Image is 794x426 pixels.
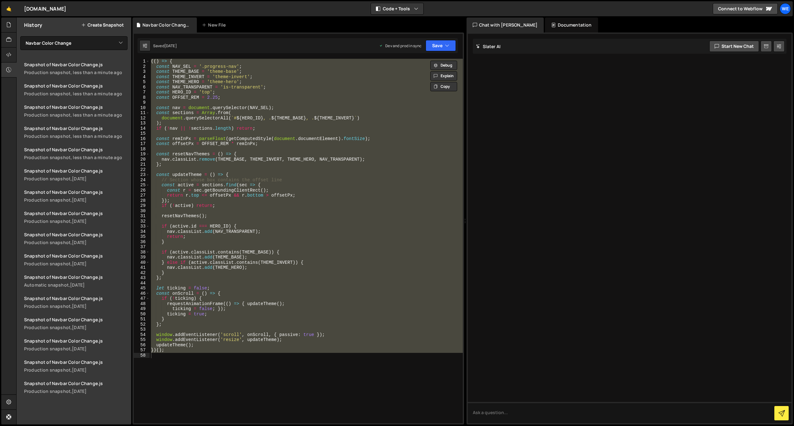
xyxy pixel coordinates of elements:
div: 24 [134,178,150,183]
a: Connect to Webflow [713,3,778,14]
div: 20 [134,157,150,162]
div: Snapshot of Navbar Color Change.js [24,147,127,153]
div: Saved [153,43,177,48]
div: Chat with [PERSON_NAME] [467,18,544,33]
div: 22 [134,167,150,173]
div: 10 [134,105,150,111]
div: 45 [134,286,150,291]
a: Snapshot of Navbar Color Change.js Production snapshot,[DATE] [20,292,131,313]
div: 49 [134,306,150,312]
div: Snapshot of Navbar Color Change.js [24,274,127,280]
div: 42 [134,270,150,276]
div: 27 [134,193,150,198]
div: 13 [134,121,150,126]
a: We [780,3,791,14]
a: Snapshot of Navbar Color Change.jsProduction snapshot, less than a minute ago [20,79,131,100]
div: 6 [134,85,150,90]
div: 3 [134,69,150,74]
a: Snapshot of Navbar Color Change.jsProduction snapshot, less than a minute ago [20,122,131,143]
div: 1 [134,59,150,64]
button: Explain [430,71,457,81]
div: Navbar Color Change.js [142,22,189,28]
div: 16 [134,136,150,142]
div: 36 [134,239,150,245]
a: Snapshot of Navbar Color Change.js Production snapshot,[DATE] [20,164,131,185]
div: 4 [134,74,150,80]
div: Production snapshot, less than a minute ago [24,133,127,139]
div: 17 [134,141,150,147]
div: 9 [134,100,150,105]
div: 53 [134,327,150,332]
div: 32 [134,219,150,224]
div: Automatic snapshot, [24,282,127,288]
div: Snapshot of Navbar Color Change.js [24,62,127,68]
div: Dev and prod in sync [379,43,422,48]
div: [DOMAIN_NAME] [24,5,66,13]
div: 11 [134,110,150,116]
div: [DATE] [72,367,87,373]
div: 38 [134,250,150,255]
div: 33 [134,224,150,229]
div: 52 [134,322,150,327]
div: 25 [134,183,150,188]
a: Snapshot of Navbar Color Change.js Production snapshot,[DATE] [20,228,131,249]
div: Production snapshot, [24,176,127,182]
div: 44 [134,281,150,286]
a: Snapshot of Navbar Color Change.js Production snapshot,[DATE] [20,377,131,398]
div: Production snapshot, [24,303,127,309]
div: [DATE] [72,346,87,352]
div: Production snapshot, less than a minute ago [24,69,127,75]
div: 21 [134,162,150,167]
div: 15 [134,131,150,136]
div: 50 [134,312,150,317]
div: 37 [134,244,150,250]
div: Snapshot of Navbar Color Change.js [24,317,127,323]
a: Snapshot of Navbar Color Change.js Production snapshot,[DATE] [20,355,131,377]
div: [DATE] [70,282,85,288]
div: Snapshot of Navbar Color Change.js [24,125,127,131]
div: 34 [134,229,150,234]
button: Code + Tools [371,3,423,14]
h2: History [24,22,42,28]
div: 48 [134,301,150,307]
div: [DATE] [72,218,87,224]
div: [DATE] [72,197,87,203]
a: Snapshot of Navbar Color Change.jsProduction snapshot, less than a minute ago [20,143,131,164]
div: Production snapshot, [24,261,127,267]
div: 7 [134,90,150,95]
div: 30 [134,208,150,214]
div: Production snapshot, [24,324,127,330]
a: Snapshot of Navbar Color Change.js Production snapshot,[DATE] [20,334,131,355]
div: 46 [134,291,150,296]
div: 12 [134,116,150,121]
div: 39 [134,255,150,260]
a: Snapshot of Navbar Color Change.js Automatic snapshot,[DATE] [20,270,131,292]
a: Snapshot of Navbar Color Change.jsProduction snapshot, less than a minute ago [20,100,131,122]
div: 28 [134,198,150,203]
div: Snapshot of Navbar Color Change.js [24,338,127,344]
div: New File [202,22,228,28]
div: 18 [134,147,150,152]
div: 54 [134,332,150,338]
button: Start new chat [709,41,759,52]
button: Create Snapshot [81,23,124,28]
div: 5 [134,79,150,85]
a: Snapshot of Navbar Color Change.jsProduction snapshot, less than a minute ago [20,58,131,79]
div: 19 [134,152,150,157]
div: [DATE] [164,43,177,48]
div: 58 [134,353,150,358]
div: Production snapshot, [24,367,127,373]
div: Snapshot of Navbar Color Change.js [24,295,127,301]
div: Production snapshot, [24,239,127,245]
div: 43 [134,275,150,281]
a: 🤙 [1,1,17,16]
div: Snapshot of Navbar Color Change.js [24,210,127,216]
div: Snapshot of Navbar Color Change.js [24,168,127,174]
div: [DATE] [72,261,87,267]
div: 2 [134,64,150,69]
div: [DATE] [72,239,87,245]
div: Production snapshot, [24,346,127,352]
div: Production snapshot, less than a minute ago [24,112,127,118]
div: 40 [134,260,150,265]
